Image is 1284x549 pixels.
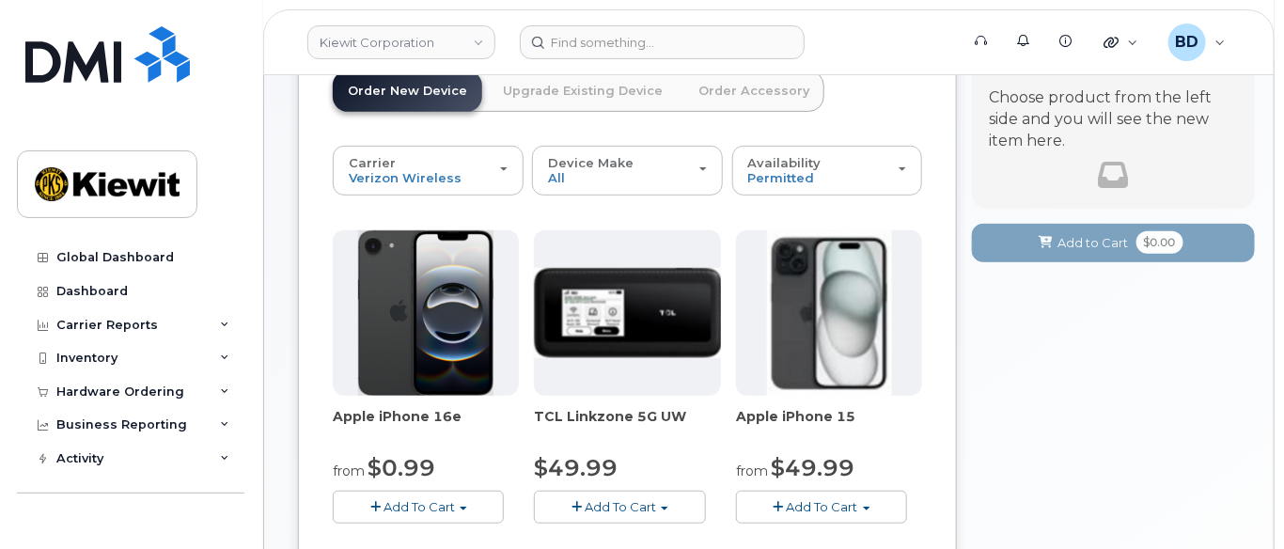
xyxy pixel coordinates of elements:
[384,499,455,514] span: Add To Cart
[1175,31,1198,54] span: BD
[1136,231,1183,254] span: $0.00
[787,499,858,514] span: Add To Cart
[333,407,519,445] div: Apple iPhone 16e
[1202,467,1270,535] iframe: Messenger Launcher
[368,454,435,481] span: $0.99
[748,170,815,185] span: Permitted
[534,491,705,524] button: Add To Cart
[748,155,822,170] span: Availability
[333,491,504,524] button: Add To Cart
[972,224,1255,262] button: Add to Cart $0.00
[333,71,482,112] a: Order New Device
[333,463,365,479] small: from
[532,146,723,195] button: Device Make All
[1058,234,1129,252] span: Add to Cart
[488,71,678,112] a: Upgrade Existing Device
[548,155,634,170] span: Device Make
[534,268,720,358] img: linkzone5g.png
[736,491,907,524] button: Add To Cart
[771,454,854,481] span: $49.99
[534,454,618,481] span: $49.99
[333,146,524,195] button: Carrier Verizon Wireless
[1155,24,1239,61] div: Barbara Dye
[683,71,824,112] a: Order Accessory
[307,25,495,59] a: Kiewit Corporation
[349,170,462,185] span: Verizon Wireless
[548,170,565,185] span: All
[349,155,396,170] span: Carrier
[1090,24,1151,61] div: Quicklinks
[585,499,656,514] span: Add To Cart
[358,230,493,396] img: iphone16e.png
[732,146,923,195] button: Availability Permitted
[736,407,922,445] div: Apple iPhone 15
[767,230,892,396] img: iphone15.jpg
[989,87,1238,152] p: Choose product from the left side and you will see the new item here.
[736,463,768,479] small: from
[520,25,805,59] input: Find something...
[534,407,720,445] div: TCL Linkzone 5G UW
